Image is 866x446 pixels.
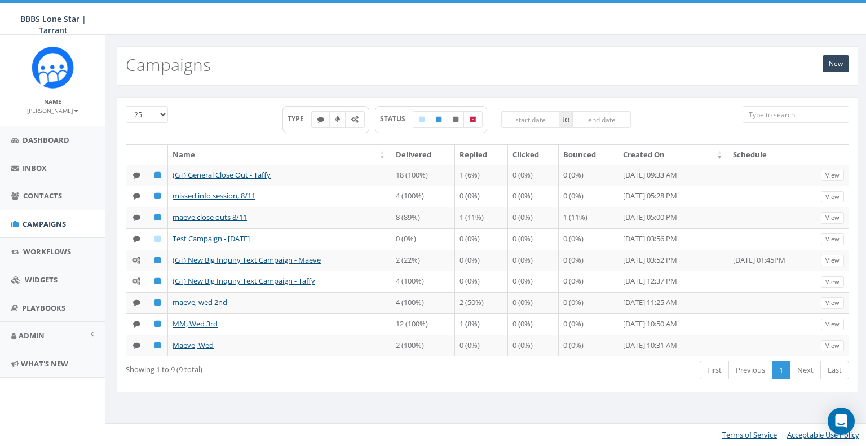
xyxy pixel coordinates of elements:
label: Draft [413,111,431,128]
input: end date [572,111,631,128]
i: Text SMS [133,235,140,242]
a: View [821,233,844,245]
a: View [821,340,844,352]
td: 12 (100%) [391,313,455,335]
label: Unpublished [447,111,465,128]
td: 8 (89%) [391,207,455,228]
td: [DATE] 05:00 PM [618,207,728,228]
th: Name: activate to sort column ascending [168,145,391,165]
a: Test Campaign - [DATE] [173,233,250,244]
i: Draft [419,116,425,123]
a: View [821,319,844,330]
label: Text SMS [311,111,330,128]
td: [DATE] 05:28 PM [618,186,728,207]
a: Acceptable Use Policy [787,430,859,440]
td: 0 (0%) [559,313,618,335]
i: Draft [154,235,161,242]
span: STATUS [380,114,413,123]
td: 0 (0%) [455,250,507,271]
span: Dashboard [23,135,69,145]
a: (GT) General Close Out - Taffy [173,170,271,180]
label: Automated Message [345,111,365,128]
i: Unpublished [453,116,458,123]
td: 0 (0%) [559,228,618,250]
i: Text SMS [133,342,140,349]
span: Contacts [23,191,62,201]
i: Published [154,257,161,264]
i: Text SMS [133,320,140,328]
i: Published [154,299,161,306]
a: Terms of Service [722,430,777,440]
small: [PERSON_NAME] [27,107,78,114]
i: Published [154,192,161,200]
td: 0 (0%) [559,250,618,271]
a: View [821,170,844,182]
i: Published [154,277,161,285]
td: 0 (0%) [559,186,618,207]
td: 0 (0%) [508,165,559,186]
a: (GT) New Big Inquiry Text Campaign - Maeve [173,255,321,265]
td: 0 (0%) [508,292,559,313]
td: 2 (50%) [455,292,507,313]
a: View [821,191,844,203]
td: 2 (100%) [391,335,455,356]
td: 0 (0%) [391,228,455,250]
a: View [821,297,844,309]
td: 4 (100%) [391,292,455,313]
a: Maeve, Wed [173,340,214,350]
a: MM, Wed 3rd [173,319,218,329]
td: 0 (0%) [559,165,618,186]
td: 18 (100%) [391,165,455,186]
img: Rally_Corp_Icon_1.png [32,46,74,89]
a: missed info session, 8/11 [173,191,255,201]
a: (GT) New Big Inquiry Text Campaign - Taffy [173,276,315,286]
input: Type to search [743,106,849,123]
div: Open Intercom Messenger [828,408,855,435]
h2: Campaigns [126,55,211,74]
i: Text SMS [133,214,140,221]
td: [DATE] 11:25 AM [618,292,728,313]
span: What's New [21,359,68,369]
td: 0 (0%) [508,228,559,250]
td: 1 (11%) [455,207,507,228]
td: 0 (0%) [559,271,618,292]
i: Published [154,171,161,179]
td: [DATE] 10:31 AM [618,335,728,356]
small: Name [44,98,61,105]
td: 4 (100%) [391,186,455,207]
i: Automated Message [132,257,140,264]
span: Widgets [25,275,58,285]
td: 1 (11%) [559,207,618,228]
a: [PERSON_NAME] [27,105,78,115]
span: Workflows [23,246,71,257]
span: Admin [19,330,45,341]
a: maeve close outs 8/11 [173,212,247,222]
td: 0 (0%) [455,228,507,250]
td: [DATE] 03:56 PM [618,228,728,250]
td: [DATE] 10:50 AM [618,313,728,335]
input: start date [501,111,560,128]
span: Inbox [23,163,47,173]
i: Published [154,214,161,221]
td: 0 (0%) [508,313,559,335]
a: New [823,55,849,72]
td: [DATE] 09:33 AM [618,165,728,186]
th: Clicked [508,145,559,165]
i: Automated Message [351,116,359,123]
i: Ringless Voice Mail [335,116,340,123]
th: Replied [455,145,507,165]
i: Text SMS [133,171,140,179]
td: 0 (0%) [559,292,618,313]
td: [DATE] 01:45PM [728,250,816,271]
a: maeve, wed 2nd [173,297,227,307]
i: Text SMS [317,116,324,123]
i: Published [154,320,161,328]
th: Schedule [728,145,816,165]
td: 0 (0%) [508,271,559,292]
td: 4 (100%) [391,271,455,292]
i: Published [436,116,441,123]
th: Created On: activate to sort column ascending [618,145,728,165]
a: View [821,276,844,288]
i: Published [154,342,161,349]
a: View [821,212,844,224]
